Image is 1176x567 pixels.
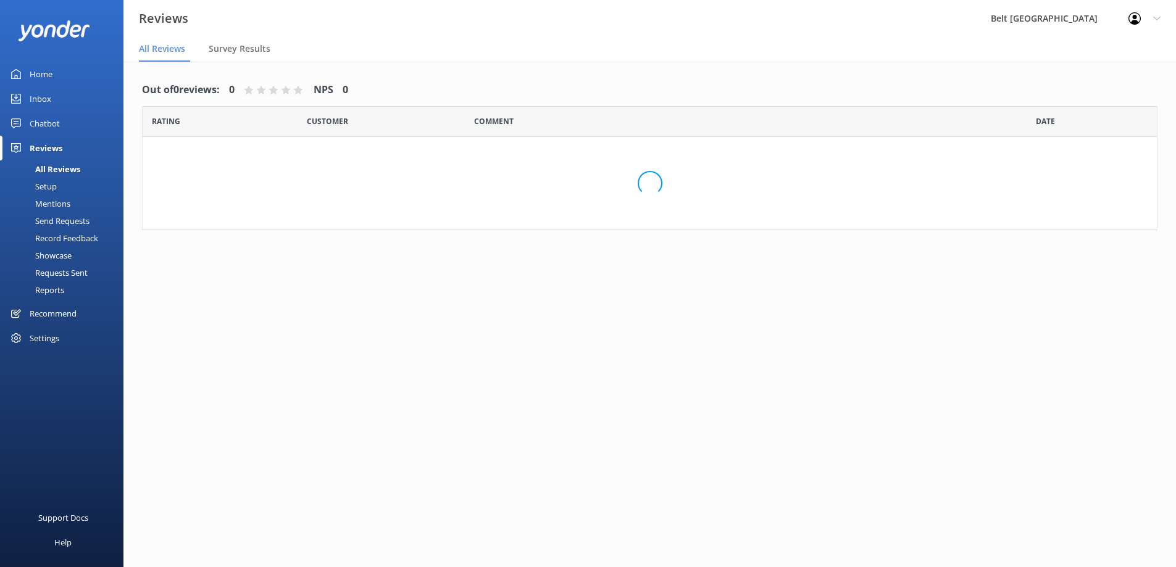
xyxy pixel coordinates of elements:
div: Reviews [30,136,62,160]
div: Home [30,62,52,86]
h4: NPS [314,82,333,98]
div: Requests Sent [7,264,88,281]
img: yonder-white-logo.png [19,20,90,41]
span: Date [152,115,180,127]
div: Send Requests [7,212,90,230]
span: Survey Results [209,43,270,55]
div: Reports [7,281,64,299]
a: Send Requests [7,212,123,230]
div: All Reviews [7,160,80,178]
div: Recommend [30,301,77,326]
div: Inbox [30,86,51,111]
div: Setup [7,178,57,195]
div: Record Feedback [7,230,98,247]
div: Chatbot [30,111,60,136]
a: Mentions [7,195,123,212]
div: Settings [30,326,59,350]
span: Date [307,115,348,127]
h4: 0 [343,82,348,98]
h4: Out of 0 reviews: [142,82,220,98]
div: Mentions [7,195,70,212]
a: Record Feedback [7,230,123,247]
div: Support Docs [38,505,88,530]
a: Setup [7,178,123,195]
div: Showcase [7,247,72,264]
span: Date [1036,115,1055,127]
h3: Reviews [139,9,188,28]
h4: 0 [229,82,235,98]
div: Help [54,530,72,555]
span: All Reviews [139,43,185,55]
span: Question [474,115,514,127]
a: All Reviews [7,160,123,178]
a: Reports [7,281,123,299]
a: Showcase [7,247,123,264]
a: Requests Sent [7,264,123,281]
